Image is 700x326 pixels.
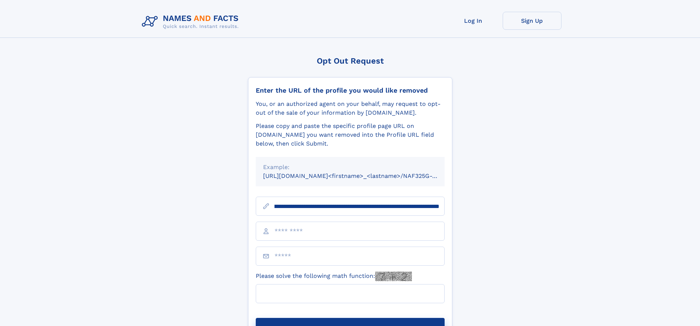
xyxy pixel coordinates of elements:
[256,272,412,281] label: Please solve the following math function:
[263,172,459,179] small: [URL][DOMAIN_NAME]<firstname>_<lastname>/NAF325G-xxxxxxxx
[256,86,445,94] div: Enter the URL of the profile you would like removed
[503,12,561,30] a: Sign Up
[256,122,445,148] div: Please copy and paste the specific profile page URL on [DOMAIN_NAME] you want removed into the Pr...
[256,100,445,117] div: You, or an authorized agent on your behalf, may request to opt-out of the sale of your informatio...
[263,163,437,172] div: Example:
[248,56,452,65] div: Opt Out Request
[444,12,503,30] a: Log In
[139,12,245,32] img: Logo Names and Facts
